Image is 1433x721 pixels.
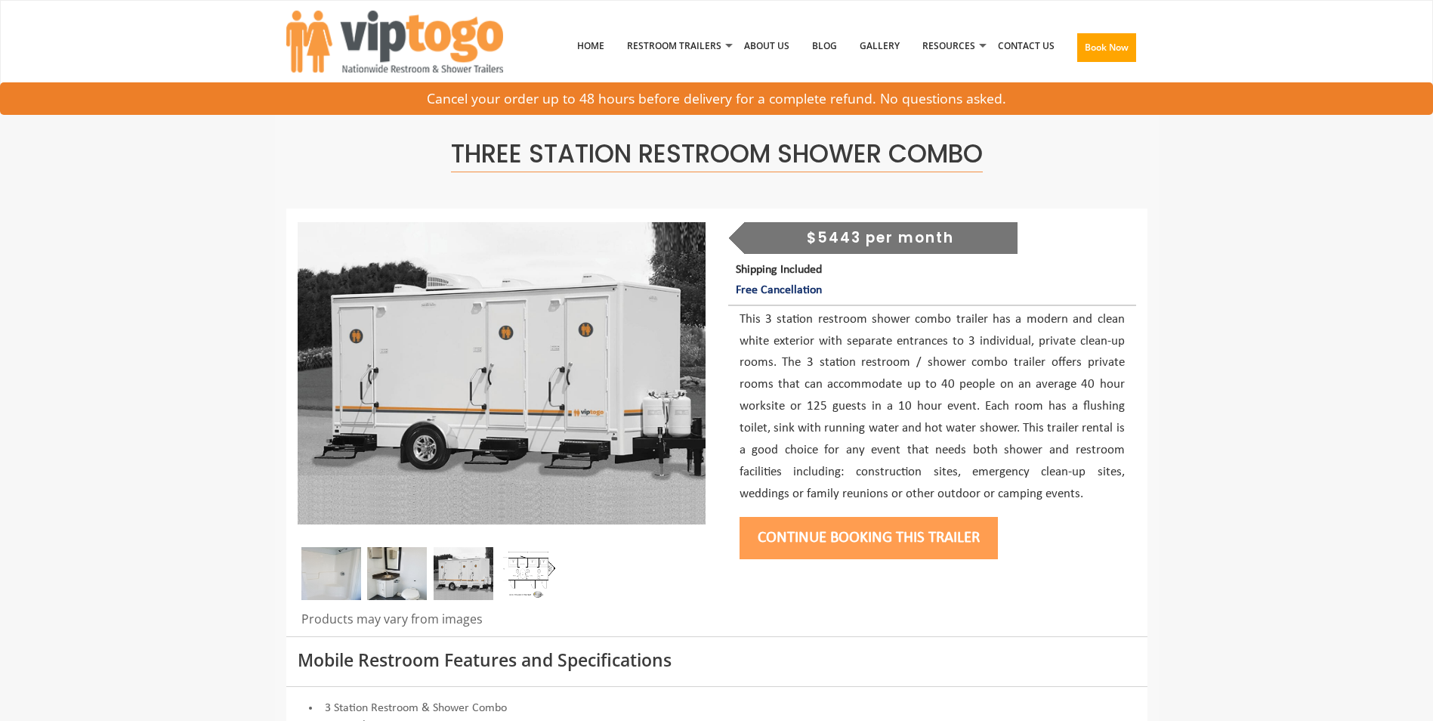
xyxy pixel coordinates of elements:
span: Free Cancellation [736,284,822,296]
a: Book Now [1066,7,1147,94]
a: About Us [733,7,801,85]
a: Gallery [848,7,911,85]
div: $5443 per month [744,222,1018,254]
img: An outside image of the 3 station shower combo trailer [434,547,493,600]
button: Continue Booking this trailer [740,517,998,559]
a: Blog [801,7,848,85]
p: Shipping Included [736,260,1135,301]
a: Contact Us [987,7,1066,85]
a: Resources [911,7,987,85]
a: Restroom Trailers [616,7,733,85]
button: Book Now [1077,33,1136,62]
img: VIPTOGO [286,11,503,73]
p: This 3 station restroom shower combo trailer has a modern and clean white exterior with separate ... [740,309,1125,506]
div: Products may vary from images [298,611,706,636]
img: Inside view of 3 station restroom shower combo with one sink [367,547,427,600]
span: Three Station Restroom Shower Combo [451,136,983,172]
a: Home [566,7,616,85]
a: Continue Booking this trailer [740,530,998,546]
img: Floor Plan of 3 station restroom shower combination [499,547,559,600]
h3: Mobile Restroom Features and Specifications [298,651,1136,670]
img: An outside image of the 3 station shower combo trailer [298,222,706,525]
li: 3 Station Restroom & Shower Combo [298,700,1136,717]
img: Inside view 3 station restroom shower combo with one shower [301,547,361,600]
